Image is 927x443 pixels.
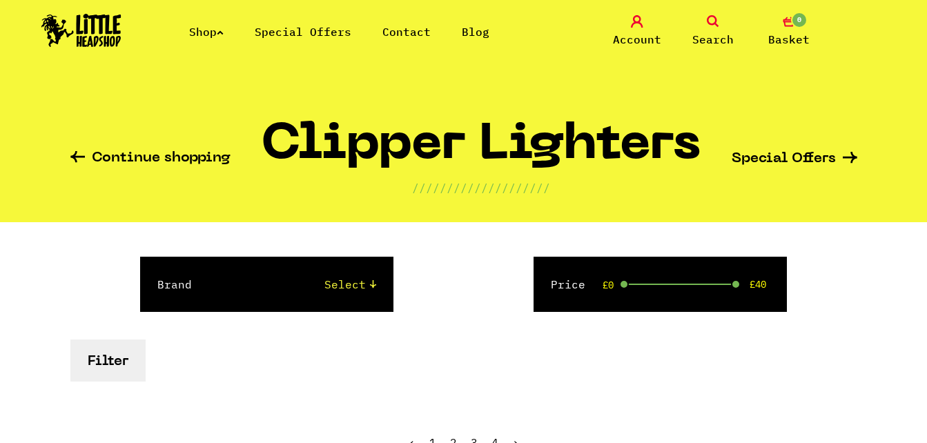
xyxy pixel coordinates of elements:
[412,179,550,196] p: ////////////////////
[462,25,489,39] a: Blog
[261,122,701,179] h1: Clipper Lighters
[255,25,351,39] a: Special Offers
[382,25,431,39] a: Contact
[613,31,661,48] span: Account
[750,279,766,290] span: £40
[551,276,585,293] label: Price
[41,14,121,47] img: Little Head Shop Logo
[768,31,810,48] span: Basket
[157,276,192,293] label: Brand
[692,31,734,48] span: Search
[603,279,614,291] span: £0
[732,152,857,166] a: Special Offers
[791,12,808,28] span: 0
[189,25,224,39] a: Shop
[679,15,748,48] a: Search
[754,15,823,48] a: 0 Basket
[70,339,146,382] button: Filter
[70,151,231,167] a: Continue shopping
